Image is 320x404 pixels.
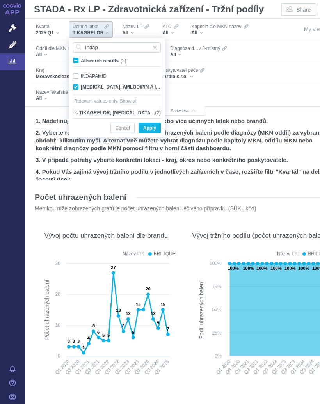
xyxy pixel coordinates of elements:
[170,52,176,58] span: All
[170,45,220,52] span: Diagnóza d…v 3-místný
[151,311,155,316] text: 12
[228,266,239,271] text: 100%
[102,333,105,338] text: 5
[306,214,320,228] div: Show as table
[169,390,183,404] div: More actions
[36,89,91,95] span: Název lékařské odbornosti
[157,320,159,325] text: 9
[281,3,316,16] button: Share dashboard
[152,42,158,53] span: Input clear
[160,73,188,80] span: ikardio s.r.o.
[136,302,140,307] text: 15
[82,345,85,350] text: 1
[143,123,156,133] span: Apply
[36,30,54,36] span: 2025 Q1
[122,23,142,30] span: Název LP
[107,333,110,338] text: 5
[77,339,80,343] text: 3
[31,2,268,17] h1: STADA - Rx LP - Zdravotnická zařízení - Tržní podíly
[277,250,299,258] div: Název LP:
[36,23,50,30] span: Kvartál
[79,109,155,117] span: TIKAGRELOR, [MEDICAL_DATA], AMLODIPIN A INDAPAMID
[296,6,311,14] span: Share
[115,123,130,133] span: Cancel
[73,109,79,117] span: is
[156,65,208,82] div: Poskytovatel péčeikardio s.r.o.
[119,250,175,258] div: Legend: Název LP
[151,214,165,228] div: Show as table
[79,109,161,117] div: (2)
[44,231,168,240] div: Vývoj počtu uhrazených balení dle brandu
[166,43,231,60] div: Diagnóza d…v 3-místnýAll
[198,280,204,339] text: Podíl uhrazených balení
[256,266,268,271] text: 100%
[35,205,317,212] p: Metrikou níže zobrazených grafů je počet uhrazených balení léčivého přípravku (SÚKL kód)
[126,311,130,316] text: 12
[92,324,95,328] text: 8
[146,287,150,291] text: 20
[121,58,126,64] span: (2)
[270,266,282,271] text: 100%
[132,330,134,335] text: 6
[118,21,153,38] div: Název LPAll
[73,30,103,36] span: TIKAGRELOR
[68,339,70,343] text: 3
[36,95,42,101] span: All
[116,308,121,313] text: 13
[192,30,197,36] span: All
[73,23,98,30] span: Účinná látka
[36,45,80,52] span: Oddíl dle MKN název
[169,214,183,228] div: More actions
[111,265,116,270] text: 27
[158,21,182,38] div: ATCAll
[122,30,128,36] span: All
[162,30,168,36] span: All
[167,327,169,331] text: 7
[58,353,60,359] text: 0
[212,330,221,336] text: 25%
[210,261,222,266] text: 100%
[212,284,221,289] text: 75%
[122,324,124,328] text: 8
[215,353,222,359] text: 0%
[36,67,44,73] span: Kraj
[31,19,277,106] div: Filters
[55,322,60,328] text: 10
[148,250,176,258] button: BRILIQUE
[35,192,126,202] h2: Počet uhrazených balení
[188,21,252,38] div: Kapitola dle MKN názevAll
[55,261,60,266] text: 30
[36,73,83,80] span: Moravskoslezský kraj
[139,123,161,133] button: Apply
[212,307,221,312] text: 50%
[243,266,254,271] text: 100%
[97,330,100,335] text: 6
[32,65,98,82] div: KrajMoravskoslezský kraj(1)
[133,390,148,404] div: Description
[192,23,242,30] span: Kapitola dle MKN název
[32,43,91,60] div: Oddíl dle MKN názevAll
[162,23,171,30] span: ATC
[123,250,144,258] div: Název LP:
[160,67,198,73] span: Poskytovatel péče
[32,87,101,103] div: Název lékařské odbornostiAll
[32,21,63,38] div: Kvartál2025 Q1
[81,58,119,64] span: All search results
[69,21,113,38] div: Účinná látkaTIKAGRELOR
[44,279,50,340] text: Počet uhrazených balení
[87,336,90,340] text: 4
[73,339,75,343] text: 3
[73,42,161,53] input: Search attribute values
[36,52,42,58] span: All
[120,97,137,105] button: Show all
[151,390,165,404] div: Show as table
[160,302,165,307] text: 15
[74,97,120,105] div: Relevant values only.
[154,250,176,258] div: BRILIQUE
[55,292,60,297] text: 20
[171,109,196,113] span: Show less
[110,123,134,133] button: Cancel
[161,106,206,116] button: Show less
[284,266,296,271] text: 100%
[298,266,309,271] text: 100%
